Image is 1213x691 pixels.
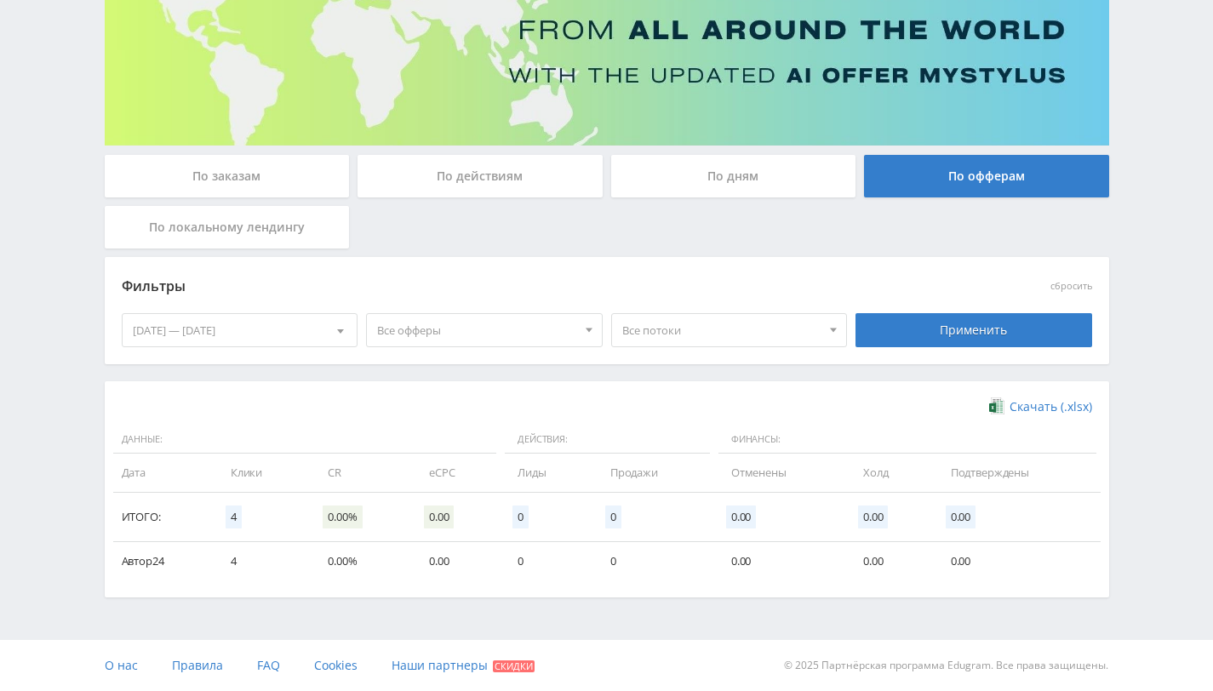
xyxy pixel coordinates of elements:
[989,398,1091,415] a: Скачать (.xlsx)
[105,640,138,691] a: О нас
[122,274,848,300] div: Фильтры
[412,454,501,492] td: eCPC
[615,640,1108,691] div: © 2025 Партнёрская программа Edugram. Все права защищены.
[311,454,412,492] td: CR
[314,640,358,691] a: Cookies
[512,505,529,528] span: 0
[501,454,593,492] td: Лиды
[934,542,1101,580] td: 0.00
[257,657,280,673] span: FAQ
[714,542,846,580] td: 0.00
[605,505,621,528] span: 0
[593,542,714,580] td: 0
[311,542,412,580] td: 0.00%
[105,206,350,248] div: По локальному лендингу
[172,657,223,673] span: Правила
[718,425,1096,454] span: Финансы:
[323,505,362,528] span: 0.00%
[611,155,856,197] div: По дням
[123,314,358,346] div: [DATE] — [DATE]
[257,640,280,691] a: FAQ
[172,640,223,691] a: Правила
[726,505,756,528] span: 0.00
[864,155,1109,197] div: По офферам
[392,657,488,673] span: Наши партнеры
[934,454,1101,492] td: Подтверждены
[946,505,976,528] span: 0.00
[593,454,714,492] td: Продажи
[105,657,138,673] span: О нас
[846,542,934,580] td: 0.00
[113,542,214,580] td: Автор24
[424,505,454,528] span: 0.00
[105,155,350,197] div: По заказам
[855,313,1092,347] div: Применить
[505,425,710,454] span: Действия:
[412,542,501,580] td: 0.00
[1050,281,1092,292] button: сбросить
[214,454,311,492] td: Клики
[622,314,821,346] span: Все потоки
[1010,400,1092,414] span: Скачать (.xlsx)
[113,425,497,454] span: Данные:
[846,454,934,492] td: Холд
[314,657,358,673] span: Cookies
[226,505,242,528] span: 4
[989,397,1004,414] img: xlsx
[358,155,603,197] div: По действиям
[214,542,311,580] td: 4
[493,660,535,672] span: Скидки
[714,454,846,492] td: Отменены
[501,542,593,580] td: 0
[113,454,214,492] td: Дата
[113,493,214,542] td: Итого:
[858,505,888,528] span: 0.00
[377,314,576,346] span: Все офферы
[392,640,535,691] a: Наши партнеры Скидки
